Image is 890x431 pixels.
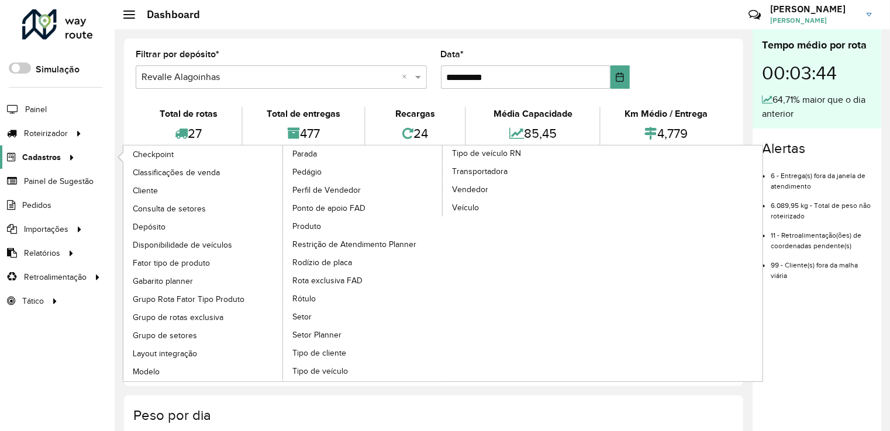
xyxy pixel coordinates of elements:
span: Fator tipo de produto [133,257,210,269]
span: Roteirizador [24,127,68,140]
div: 24 [368,121,463,146]
span: Tipo de veículo [292,365,348,377]
a: Setor [283,308,443,325]
span: Grupo Rota Fator Tipo Produto [133,293,244,305]
span: Disponibilidade de veículos [133,239,232,251]
a: Contato Rápido [742,2,767,27]
span: Parada [292,148,317,160]
span: Perfil de Vendedor [292,184,361,196]
span: Vendedor [452,183,488,196]
div: 27 [139,121,239,146]
a: Disponibilidade de veículos [123,236,284,253]
span: Transportadora [452,165,508,178]
span: Importações [24,223,68,235]
span: Tipo de veículo RN [452,147,521,159]
div: Tempo médio por rota [762,37,872,53]
div: 4,779 [603,121,729,146]
span: Gabarito planner [133,275,193,287]
a: Rota exclusiva FAD [283,272,443,289]
span: Layout integração [133,347,197,360]
li: 99 - Cliente(s) fora da malha viária [771,251,872,281]
h4: Alertas [762,140,872,157]
a: Layout integração [123,345,284,362]
span: Clear all [402,70,412,84]
a: Transportadora [443,162,603,180]
span: Produto [292,220,321,232]
label: Filtrar por depósito [136,47,219,61]
h3: [PERSON_NAME] [770,4,858,15]
a: Vendedor [443,180,603,198]
span: Depósito [133,221,165,233]
a: Grupo de setores [123,326,284,344]
div: 477 [246,121,361,146]
span: Checkpoint [133,148,174,161]
a: Cliente [123,182,284,199]
span: Cadastros [22,151,61,164]
span: Restrição de Atendimento Planner [292,238,416,251]
a: Grupo de rotas exclusiva [123,308,284,326]
a: Produto [283,217,443,235]
span: Pedidos [22,199,51,211]
span: Cliente [133,185,158,197]
label: Simulação [36,62,80,77]
a: Classificações de venda [123,164,284,181]
span: Consulta de setores [133,203,206,215]
span: Ponto de apoio FAD [292,202,365,214]
a: Fator tipo de produto [123,254,284,272]
div: 64,71% maior que o dia anterior [762,93,872,121]
span: Rótulo [292,293,316,305]
span: Painel de Sugestão [24,175,94,187]
div: Total de entregas [246,107,361,121]
span: Painel [25,103,47,116]
a: Consulta de setores [123,200,284,217]
span: Pedágio [292,166,322,178]
a: Modelo [123,363,284,380]
span: Veículo [452,201,479,214]
a: Rótulo [283,290,443,307]
span: [PERSON_NAME] [770,15,858,26]
a: Setor Planner [283,326,443,343]
span: Rodízio de placa [292,256,352,269]
label: Data [441,47,464,61]
div: Recargas [368,107,463,121]
div: 85,45 [469,121,596,146]
a: Pedágio [283,163,443,180]
span: Tático [22,295,44,307]
span: Grupo de setores [133,329,197,342]
a: Tipo de veículo [283,362,443,380]
h4: Peso por dia [133,407,732,424]
div: 00:03:44 [762,53,872,93]
a: Ponto de apoio FAD [283,199,443,217]
span: Retroalimentação [24,271,87,283]
a: Veículo [443,199,603,216]
a: Restrição de Atendimento Planner [283,235,443,253]
div: Total de rotas [139,107,239,121]
span: Rota exclusiva FAD [292,274,363,287]
a: Checkpoint [123,145,284,163]
span: Grupo de rotas exclusiva [133,311,223,324]
li: 11 - Retroalimentação(ões) de coordenadas pendente(s) [771,221,872,251]
span: Classificações de venda [133,166,220,179]
div: Km Médio / Entrega [603,107,729,121]
a: Grupo Rota Fator Tipo Produto [123,290,284,308]
li: 6 - Entrega(s) fora da janela de atendimento [771,162,872,192]
span: Tipo de cliente [292,347,346,359]
a: Depósito [123,218,284,235]
div: Média Capacidade [469,107,596,121]
h2: Dashboard [135,8,200,21]
a: Tipo de veículo RN [283,145,603,381]
span: Setor Planner [292,329,341,341]
span: Relatórios [24,247,60,259]
a: Perfil de Vendedor [283,181,443,199]
a: Parada [123,145,443,381]
span: Modelo [133,366,160,378]
a: Gabarito planner [123,272,284,290]
span: Setor [292,311,312,323]
button: Choose Date [610,65,630,89]
li: 6.089,95 kg - Total de peso não roteirizado [771,192,872,221]
a: Tipo de cliente [283,344,443,362]
a: Rodízio de placa [283,253,443,271]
